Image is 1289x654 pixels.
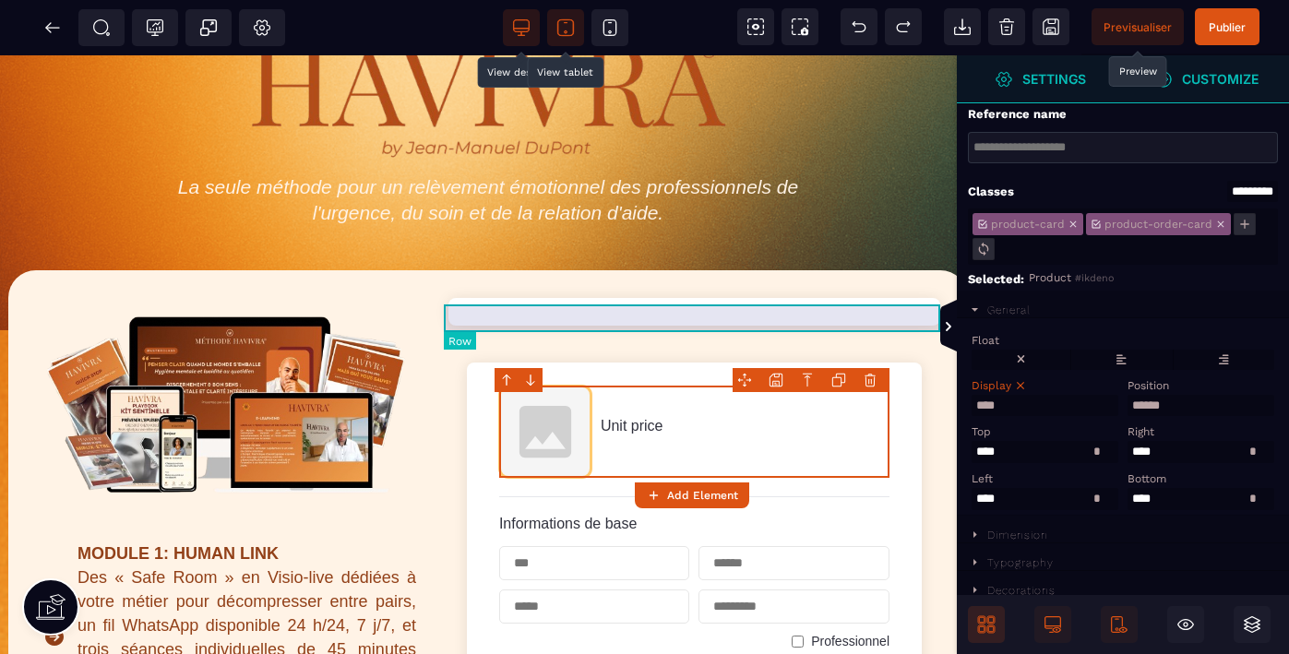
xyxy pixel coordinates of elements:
span: Bottom [1128,472,1166,485]
span: Mobile Only [1101,606,1138,643]
div: MODULE 1: HUMAN LINK [78,486,416,510]
span: Desktop Only [1034,606,1071,643]
span: product-order-card [1102,218,1215,231]
span: SEO [92,18,111,37]
span: #ikdeno [1075,272,1114,284]
span: Screenshot [782,8,818,45]
button: Add Element [635,482,749,508]
span: Popup [199,18,218,37]
span: Unit price [601,363,663,378]
span: Position [1128,379,1169,392]
div: Classes [968,184,1014,200]
span: Preview [1092,8,1184,45]
span: View components [737,8,774,45]
span: Settings [957,55,1123,103]
span: Publier [1209,20,1246,34]
img: Product image [499,330,591,422]
span: Setting Body [253,18,271,37]
i: La seule méthode pour un relèvement émotionnel des professionnels de l'urgence, du soin et de la ... [178,121,804,168]
div: Dimension [987,529,1048,541]
div: Selected: [968,271,1029,288]
label: Professionnel [811,578,889,593]
span: Previsualiser [1104,20,1172,34]
strong: Customize [1182,72,1259,86]
span: Top [972,425,991,438]
strong: Add Element [667,489,738,502]
span: Product [1029,271,1071,284]
span: Open Layers [1234,606,1271,643]
span: Right [1128,425,1154,438]
strong: Settings [1022,72,1086,86]
div: General [987,303,1031,316]
img: 3cd3f992ad9495e227d6734631707c4b_SLIDE_2_ELEARNING.pdf-removebg-preview.png [36,247,421,464]
p: Reference name [968,106,1067,123]
span: Float [972,334,999,347]
span: Hide/Show Block [1167,606,1204,643]
span: Open Blocks [968,606,1005,643]
h5: Informations de base [499,460,889,477]
span: Open Style Manager [1123,55,1289,103]
span: Tracking [146,18,164,37]
span: Display [972,379,1011,392]
div: Typography [987,556,1054,569]
span: product-card [988,218,1068,231]
span: Left [972,472,993,485]
div: Decorations [987,584,1056,597]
